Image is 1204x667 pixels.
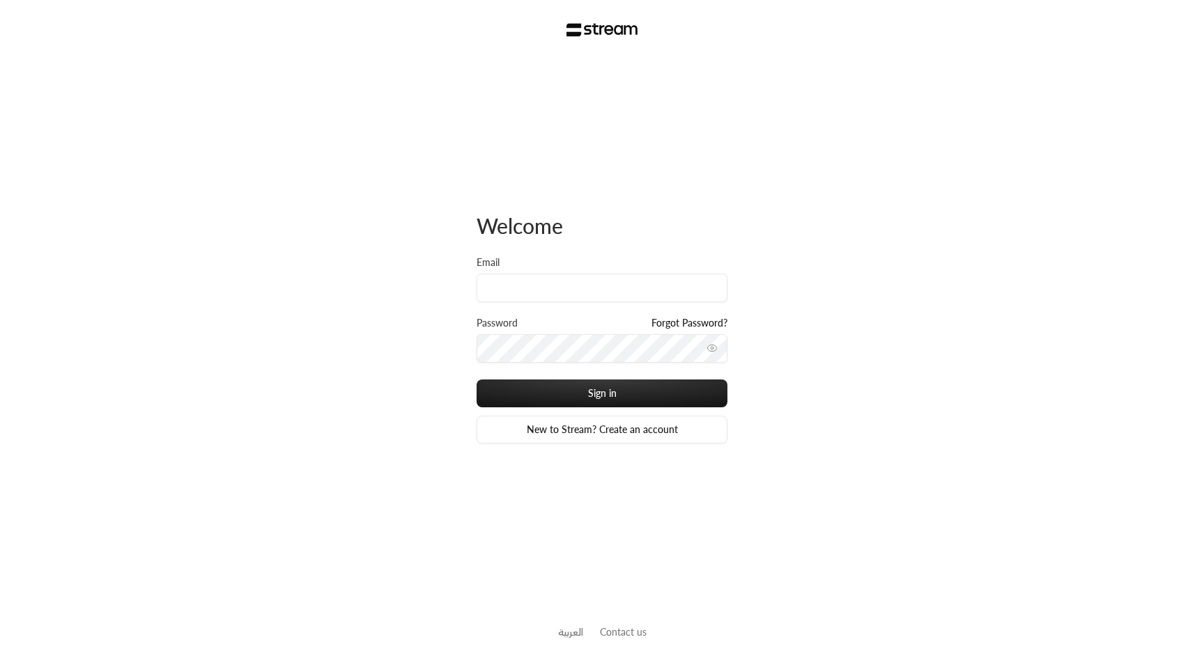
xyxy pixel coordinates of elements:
button: toggle password visibility [701,337,723,359]
a: New to Stream? Create an account [477,416,727,444]
img: Stream Logo [566,23,638,37]
a: العربية [558,619,583,645]
label: Email [477,256,500,269]
button: Contact us [600,625,647,639]
a: Forgot Password? [651,316,727,330]
span: Welcome [477,213,563,238]
label: Password [477,316,518,330]
a: Contact us [600,626,647,638]
button: Sign in [477,379,727,407]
